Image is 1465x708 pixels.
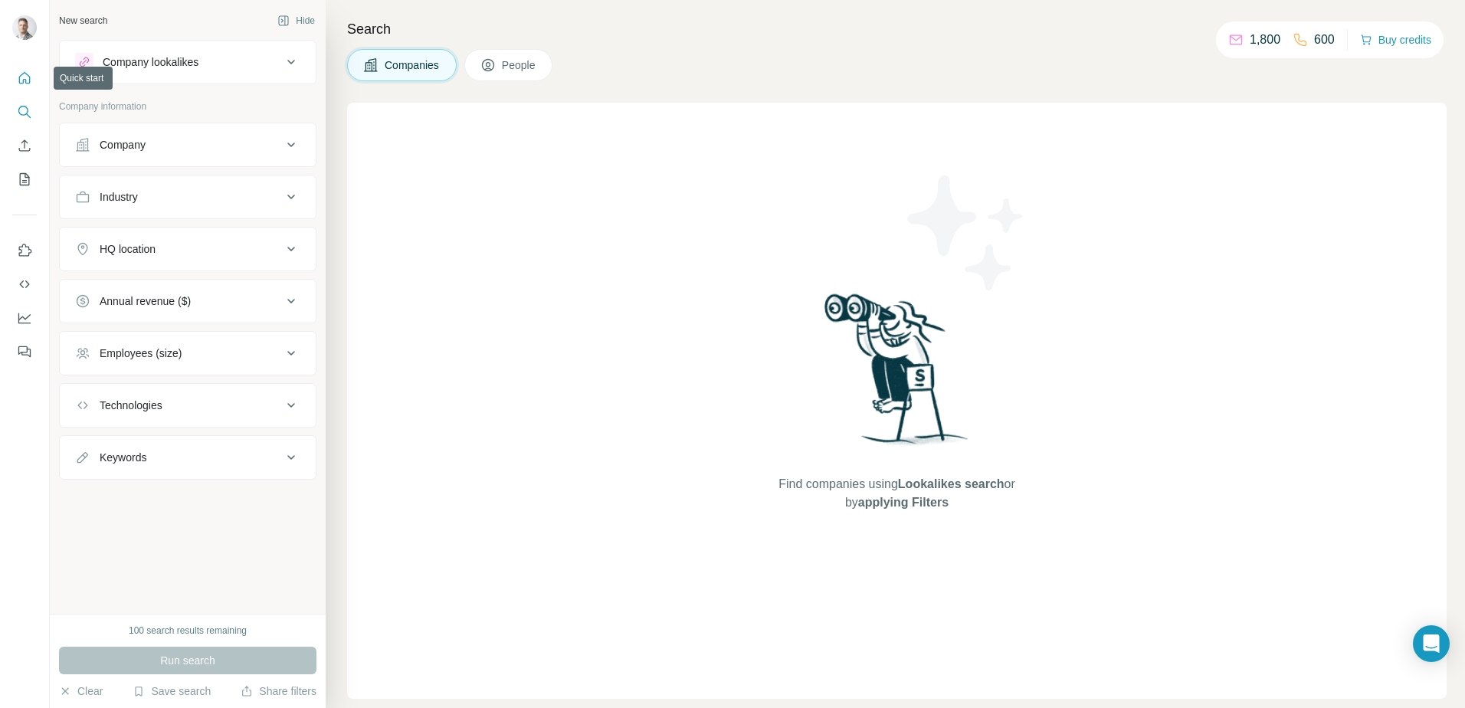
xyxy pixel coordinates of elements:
button: Hide [267,9,326,32]
button: Company [60,126,316,163]
h4: Search [347,18,1447,40]
button: Annual revenue ($) [60,283,316,320]
button: Quick start [12,64,37,92]
button: My lists [12,166,37,193]
button: HQ location [60,231,316,267]
span: Find companies using or by [774,475,1019,512]
div: Industry [100,189,138,205]
button: Save search [133,683,211,699]
button: Buy credits [1360,29,1431,51]
span: Lookalikes search [898,477,1005,490]
button: Search [12,98,37,126]
button: Technologies [60,387,316,424]
button: Use Surfe on LinkedIn [12,237,37,264]
button: Feedback [12,338,37,365]
button: Clear [59,683,103,699]
img: Surfe Illustration - Woman searching with binoculars [818,290,977,461]
button: Use Surfe API [12,270,37,298]
p: 600 [1314,31,1335,49]
div: HQ location [100,241,156,257]
img: Surfe Illustration - Stars [897,164,1035,302]
span: Companies [385,57,441,73]
p: 1,800 [1250,31,1280,49]
button: Keywords [60,439,316,476]
div: Open Intercom Messenger [1413,625,1450,662]
button: Company lookalikes [60,44,316,80]
div: Company lookalikes [103,54,198,70]
img: Avatar [12,15,37,40]
button: Share filters [241,683,316,699]
button: Dashboard [12,304,37,332]
span: applying Filters [858,496,949,509]
button: Employees (size) [60,335,316,372]
div: Keywords [100,450,146,465]
div: New search [59,14,107,28]
div: Employees (size) [100,346,182,361]
p: Company information [59,100,316,113]
button: Enrich CSV [12,132,37,159]
div: Technologies [100,398,162,413]
div: 100 search results remaining [129,624,247,638]
span: People [502,57,537,73]
div: Company [100,137,146,152]
div: Annual revenue ($) [100,293,191,309]
button: Industry [60,179,316,215]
